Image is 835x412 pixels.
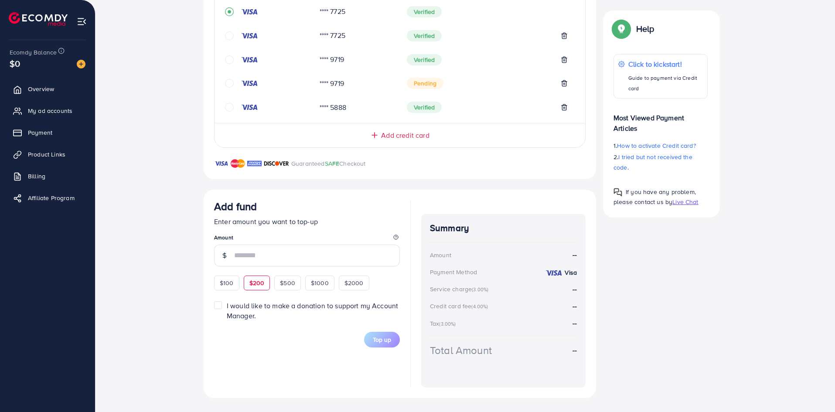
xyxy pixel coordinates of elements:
[430,268,477,276] div: Payment Method
[430,302,491,310] div: Credit card fee
[613,140,708,151] p: 1.
[77,17,87,27] img: menu
[28,128,52,137] span: Payment
[311,279,329,287] span: $1000
[214,200,257,213] h3: Add fund
[407,102,442,113] span: Verified
[225,55,234,64] svg: circle
[573,284,577,294] strong: --
[430,343,492,358] div: Total Amount
[430,223,577,234] h4: Summary
[225,31,234,40] svg: circle
[407,54,442,65] span: Verified
[344,279,364,287] span: $2000
[214,234,400,245] legend: Amount
[77,60,85,68] img: image
[241,104,258,111] img: credit
[628,59,703,69] p: Click to kickstart!
[439,320,456,327] small: (3.00%)
[241,8,258,15] img: credit
[471,303,488,310] small: (4.00%)
[573,318,577,328] strong: --
[613,152,708,173] p: 2.
[381,130,429,140] span: Add credit card
[407,6,442,17] span: Verified
[613,187,696,206] span: If you have any problem, please contact us by
[249,279,265,287] span: $200
[798,373,828,405] iframe: Chat
[628,73,703,94] p: Guide to payment via Credit card
[225,7,234,16] svg: record circle
[241,32,258,39] img: credit
[7,80,89,98] a: Overview
[613,188,622,197] img: Popup guide
[28,106,72,115] span: My ad accounts
[10,48,57,57] span: Ecomdy Balance
[573,250,577,260] strong: --
[28,85,54,93] span: Overview
[264,158,289,169] img: brand
[241,56,258,63] img: credit
[325,159,340,168] span: SAFE
[407,78,443,89] span: Pending
[214,216,400,227] p: Enter amount you want to top-up
[636,24,654,34] p: Help
[545,269,562,276] img: credit
[472,286,488,293] small: (3.00%)
[28,172,45,180] span: Billing
[613,106,708,133] p: Most Viewed Payment Articles
[373,335,391,344] span: Top up
[430,319,459,328] div: Tax
[565,268,577,277] strong: Visa
[247,158,262,169] img: brand
[231,158,245,169] img: brand
[430,251,451,259] div: Amount
[617,141,695,150] span: How to activate Credit card?
[241,80,258,87] img: credit
[573,345,577,355] strong: --
[672,197,698,206] span: Live Chat
[220,279,234,287] span: $100
[9,12,68,26] img: logo
[573,301,577,311] strong: --
[280,279,295,287] span: $500
[7,102,89,119] a: My ad accounts
[28,194,75,202] span: Affiliate Program
[225,79,234,88] svg: circle
[291,158,366,169] p: Guaranteed Checkout
[225,103,234,112] svg: circle
[613,21,629,37] img: Popup guide
[7,124,89,141] a: Payment
[10,57,20,70] span: $0
[7,189,89,207] a: Affiliate Program
[613,153,692,172] span: I tried but not received the code.
[214,158,228,169] img: brand
[28,150,65,159] span: Product Links
[7,146,89,163] a: Product Links
[364,332,400,347] button: Top up
[227,301,398,320] span: I would like to make a donation to support my Account Manager.
[407,30,442,41] span: Verified
[7,167,89,185] a: Billing
[430,285,491,293] div: Service charge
